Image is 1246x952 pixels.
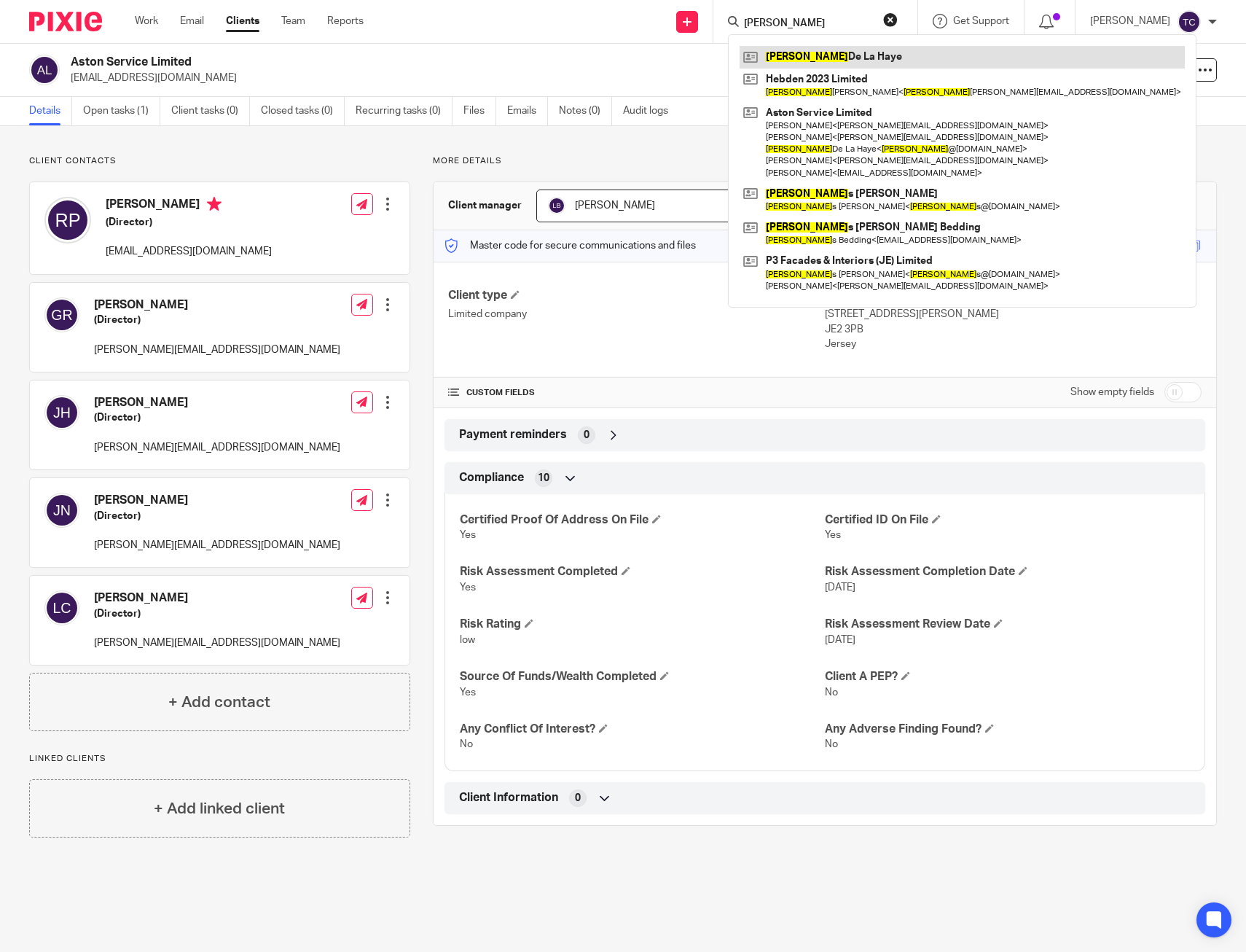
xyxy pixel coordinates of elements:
[180,14,204,28] a: Email
[444,238,696,253] p: Master code for secure communications and files
[825,530,841,540] span: Yes
[261,97,345,125] a: Closed tasks (0)
[135,14,158,28] a: Work
[44,493,79,528] img: svg%3E
[94,440,340,455] p: [PERSON_NAME][EMAIL_ADDRESS][DOMAIN_NAME]
[94,590,340,606] h4: [PERSON_NAME]
[953,16,1009,26] span: Get Support
[459,470,524,485] span: Compliance
[584,428,589,442] span: 0
[460,512,825,528] h4: Certified Proof Of Address On File
[507,97,548,125] a: Emails
[29,12,102,31] img: Pixie
[94,636,340,650] p: [PERSON_NAME][EMAIL_ADDRESS][DOMAIN_NAME]
[825,739,838,749] span: No
[825,337,1202,351] p: Jersey
[460,739,473,749] span: No
[460,617,825,632] h4: Risk Rating
[94,297,340,313] h4: [PERSON_NAME]
[94,509,340,523] h5: (Director)
[94,313,340,327] h5: (Director)
[94,493,340,508] h4: [PERSON_NAME]
[29,753,410,765] p: Linked clients
[623,97,679,125] a: Audit logs
[94,395,340,410] h4: [PERSON_NAME]
[559,97,612,125] a: Notes (0)
[29,155,410,167] p: Client contacts
[460,564,825,580] h4: Risk Assessment Completed
[71,71,1019,85] p: [EMAIL_ADDRESS][DOMAIN_NAME]
[460,669,825,684] h4: Source Of Funds/Wealth Completed
[83,97,160,125] a: Open tasks (1)
[825,687,838,698] span: No
[106,197,272,215] h4: [PERSON_NAME]
[94,410,340,425] h5: (Director)
[825,722,1190,737] h4: Any Adverse Finding Found?
[168,691,270,714] h4: + Add contact
[460,687,476,698] span: Yes
[460,722,825,737] h4: Any Conflict Of Interest?
[883,12,898,27] button: Clear
[825,582,855,593] span: [DATE]
[825,617,1190,632] h4: Risk Assessment Review Date
[94,538,340,553] p: [PERSON_NAME][EMAIL_ADDRESS][DOMAIN_NAME]
[538,471,549,485] span: 10
[1070,385,1154,399] label: Show empty fields
[226,14,259,28] a: Clients
[71,55,829,70] h2: Aston Service Limited
[825,307,1202,321] p: [STREET_ADDRESS][PERSON_NAME]
[44,197,91,243] img: svg%3E
[459,427,567,442] span: Payment reminders
[1178,10,1201,34] img: svg%3E
[548,197,565,214] img: svg%3E
[44,395,79,430] img: svg%3E
[825,512,1190,528] h4: Certified ID On File
[106,244,272,259] p: [EMAIL_ADDRESS][DOMAIN_NAME]
[463,97,496,125] a: Files
[171,97,250,125] a: Client tasks (0)
[327,14,364,28] a: Reports
[575,791,581,805] span: 0
[356,97,452,125] a: Recurring tasks (0)
[460,530,476,540] span: Yes
[742,17,874,31] input: Search
[281,14,305,28] a: Team
[460,582,476,593] span: Yes
[106,215,272,230] h5: (Director)
[448,387,825,399] h4: CUSTOM FIELDS
[825,564,1190,580] h4: Risk Assessment Completion Date
[825,669,1190,684] h4: Client A PEP?
[448,288,825,303] h4: Client type
[460,635,475,645] span: low
[44,297,79,332] img: svg%3E
[44,590,79,625] img: svg%3E
[1090,14,1170,28] p: [PERSON_NAME]
[154,797,285,820] h4: + Add linked client
[94,343,340,357] p: [PERSON_NAME][EMAIL_ADDRESS][DOMAIN_NAME]
[29,97,72,125] a: Details
[94,606,340,621] h5: (Director)
[459,790,558,805] span: Client Information
[825,322,1202,337] p: JE2 3PB
[575,200,655,211] span: [PERSON_NAME]
[29,55,60,85] img: svg%3E
[433,155,1217,167] p: More details
[448,307,825,321] p: Limited company
[825,635,855,645] span: [DATE]
[448,198,522,213] h3: Client manager
[207,197,222,211] i: Primary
